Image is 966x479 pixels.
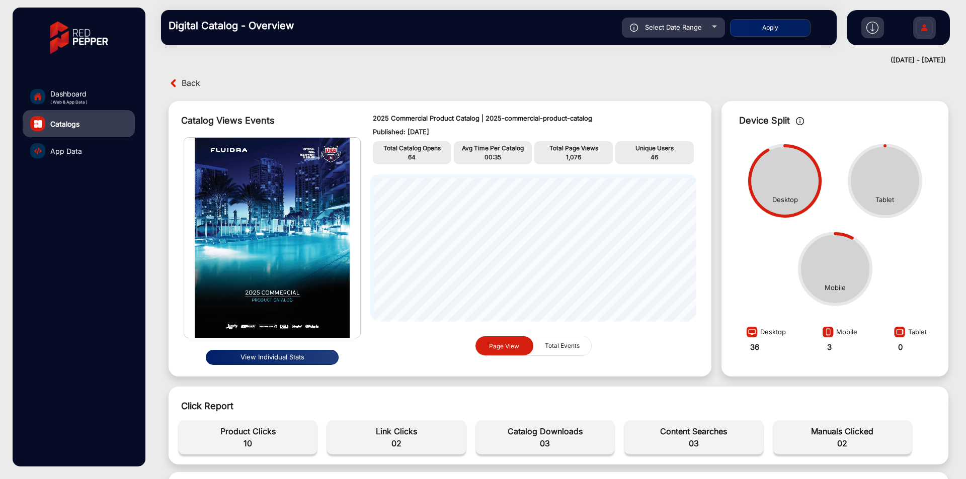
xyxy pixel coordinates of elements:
button: View Individual Stats [206,350,339,365]
img: icon [630,24,638,32]
span: 10 [184,437,312,449]
span: App Data [50,146,82,156]
span: 64 [408,153,416,161]
span: Catalogs [50,119,79,129]
div: Desktop [744,323,786,342]
div: Tablet [891,323,927,342]
span: ( Web & App Data ) [50,99,88,105]
span: 1,076 [566,153,581,161]
img: home [33,92,42,101]
button: Apply [730,19,811,37]
span: 03 [629,437,758,449]
span: Select Date Range [645,23,702,31]
img: img [184,138,360,338]
img: back arrow [169,78,179,88]
a: App Data [23,137,135,164]
img: icon [796,117,804,125]
span: Page View [489,342,519,349]
div: Catalog Views Events [181,114,353,127]
p: Published: [DATE] [373,127,694,137]
span: Device Split [739,115,790,126]
img: catalog [34,147,42,155]
div: Mobile [825,283,846,293]
img: Sign%20Up.svg [914,12,935,47]
img: vmg-logo [43,13,115,63]
img: h2download.svg [866,22,878,34]
span: Total Events [539,336,586,355]
div: ([DATE] - [DATE]) [151,55,946,65]
span: Content Searches [629,425,758,437]
div: Tablet [875,195,894,205]
a: Dashboard( Web & App Data ) [23,83,135,110]
div: Desktop [772,195,798,205]
span: Dashboard [50,88,88,99]
span: 00:35 [485,153,501,161]
span: Link Clicks [332,425,460,437]
img: image [744,326,760,342]
span: 46 [651,153,658,161]
div: Click Report [181,399,936,413]
strong: 36 [750,342,759,352]
span: Manuals Clicked [778,425,907,437]
p: Unique Users [618,144,691,153]
p: Total Catalog Opens [375,144,449,153]
button: Total Events [533,336,591,355]
span: Back [182,75,200,91]
p: Avg Time Per Catalog [456,144,530,153]
span: 03 [481,437,609,449]
h3: Digital Catalog - Overview [169,20,309,32]
button: Page View [475,336,533,356]
img: image [891,326,908,342]
div: event-details-1 [174,415,943,459]
img: catalog [34,120,42,128]
span: 02 [778,437,907,449]
mat-button-toggle-group: graph selection [475,336,592,356]
a: Catalogs [23,110,135,137]
p: Total Page Views [537,144,610,153]
span: Product Clicks [184,425,312,437]
span: 02 [332,437,460,449]
div: Mobile [820,323,857,342]
strong: 0 [898,342,903,352]
img: image [820,326,836,342]
p: 2025 Commercial Product Catalog | 2025-commercial-product-catalog [373,114,694,124]
strong: 3 [827,342,832,352]
span: Catalog Downloads [481,425,609,437]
